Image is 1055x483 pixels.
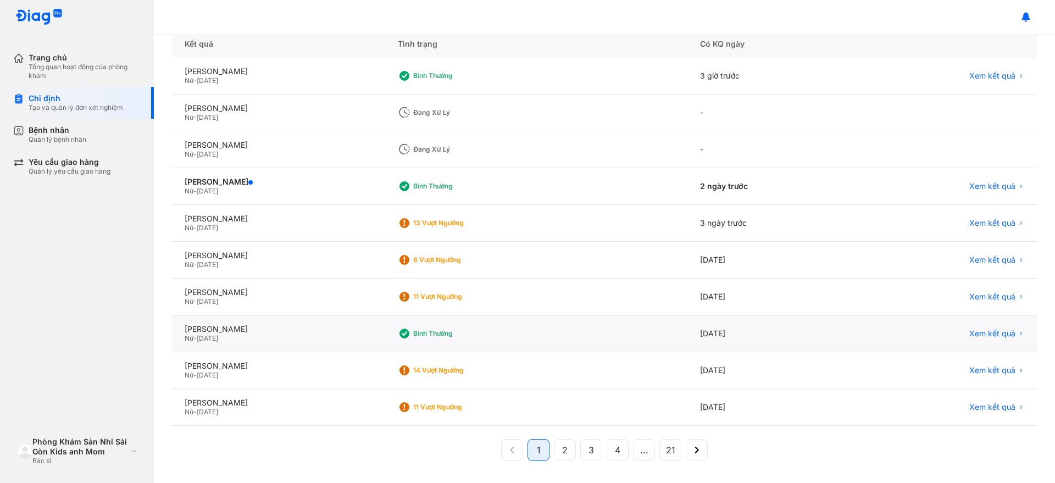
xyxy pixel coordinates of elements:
[29,125,86,135] div: Bệnh nhân
[687,315,854,352] div: [DATE]
[969,218,1015,228] span: Xem kết quả
[969,255,1015,265] span: Xem kết quả
[607,439,629,461] button: 4
[29,63,141,80] div: Tổng quan hoạt động của phòng khám
[413,182,501,191] div: Bình thường
[197,297,218,306] span: [DATE]
[687,352,854,389] div: [DATE]
[197,260,218,269] span: [DATE]
[193,371,197,379] span: -
[687,58,854,95] div: 3 giờ trước
[185,361,371,371] div: [PERSON_NAME]
[185,113,193,121] span: Nữ
[687,242,854,279] div: [DATE]
[562,443,568,457] span: 2
[413,329,501,338] div: Bình thường
[193,334,197,342] span: -
[185,187,193,195] span: Nữ
[197,224,218,232] span: [DATE]
[15,9,63,26] img: logo
[193,260,197,269] span: -
[969,402,1015,412] span: Xem kết quả
[193,113,197,121] span: -
[413,366,501,375] div: 14 Vượt ngưỡng
[385,30,687,58] div: Tình trạng
[193,224,197,232] span: -
[193,76,197,85] span: -
[185,334,193,342] span: Nữ
[185,76,193,85] span: Nữ
[413,145,501,154] div: Đang xử lý
[413,292,501,301] div: 11 Vượt ngưỡng
[640,443,648,457] span: ...
[687,168,854,205] div: 2 ngày trước
[687,131,854,168] div: -
[185,214,371,224] div: [PERSON_NAME]
[193,408,197,416] span: -
[969,329,1015,338] span: Xem kết quả
[185,177,371,187] div: [PERSON_NAME]
[185,150,193,158] span: Nữ
[185,398,371,408] div: [PERSON_NAME]
[193,297,197,306] span: -
[197,334,218,342] span: [DATE]
[185,324,371,334] div: [PERSON_NAME]
[32,457,127,465] div: Bác sĩ
[588,443,594,457] span: 3
[185,66,371,76] div: [PERSON_NAME]
[413,219,501,227] div: 13 Vượt ngưỡng
[969,71,1015,81] span: Xem kết quả
[185,408,193,416] span: Nữ
[580,439,602,461] button: 3
[29,157,110,167] div: Yêu cầu giao hàng
[185,371,193,379] span: Nữ
[537,443,541,457] span: 1
[659,439,681,461] button: 21
[185,224,193,232] span: Nữ
[193,187,197,195] span: -
[185,297,193,306] span: Nữ
[171,30,385,58] div: Kết quả
[185,140,371,150] div: [PERSON_NAME]
[969,181,1015,191] span: Xem kết quả
[193,150,197,158] span: -
[554,439,576,461] button: 2
[527,439,549,461] button: 1
[32,437,127,457] div: Phòng Khám Sản Nhi Sài Gòn Kids anh Mom
[666,443,675,457] span: 21
[633,439,655,461] button: ...
[197,150,218,158] span: [DATE]
[687,205,854,242] div: 3 ngày trước
[413,256,501,264] div: 8 Vượt ngưỡng
[185,251,371,260] div: [PERSON_NAME]
[687,279,854,315] div: [DATE]
[29,135,86,144] div: Quản lý bệnh nhân
[687,389,854,426] div: [DATE]
[413,403,501,412] div: 11 Vượt ngưỡng
[687,95,854,131] div: -
[197,76,218,85] span: [DATE]
[413,108,501,117] div: Đang xử lý
[29,53,141,63] div: Trang chủ
[969,292,1015,302] span: Xem kết quả
[687,30,854,58] div: Có KQ ngày
[185,287,371,297] div: [PERSON_NAME]
[185,103,371,113] div: [PERSON_NAME]
[197,408,218,416] span: [DATE]
[18,444,32,459] img: logo
[185,260,193,269] span: Nữ
[197,371,218,379] span: [DATE]
[29,103,123,112] div: Tạo và quản lý đơn xét nghiệm
[29,167,110,176] div: Quản lý yêu cầu giao hàng
[969,365,1015,375] span: Xem kết quả
[29,93,123,103] div: Chỉ định
[615,443,620,457] span: 4
[197,113,218,121] span: [DATE]
[197,187,218,195] span: [DATE]
[413,71,501,80] div: Bình thường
